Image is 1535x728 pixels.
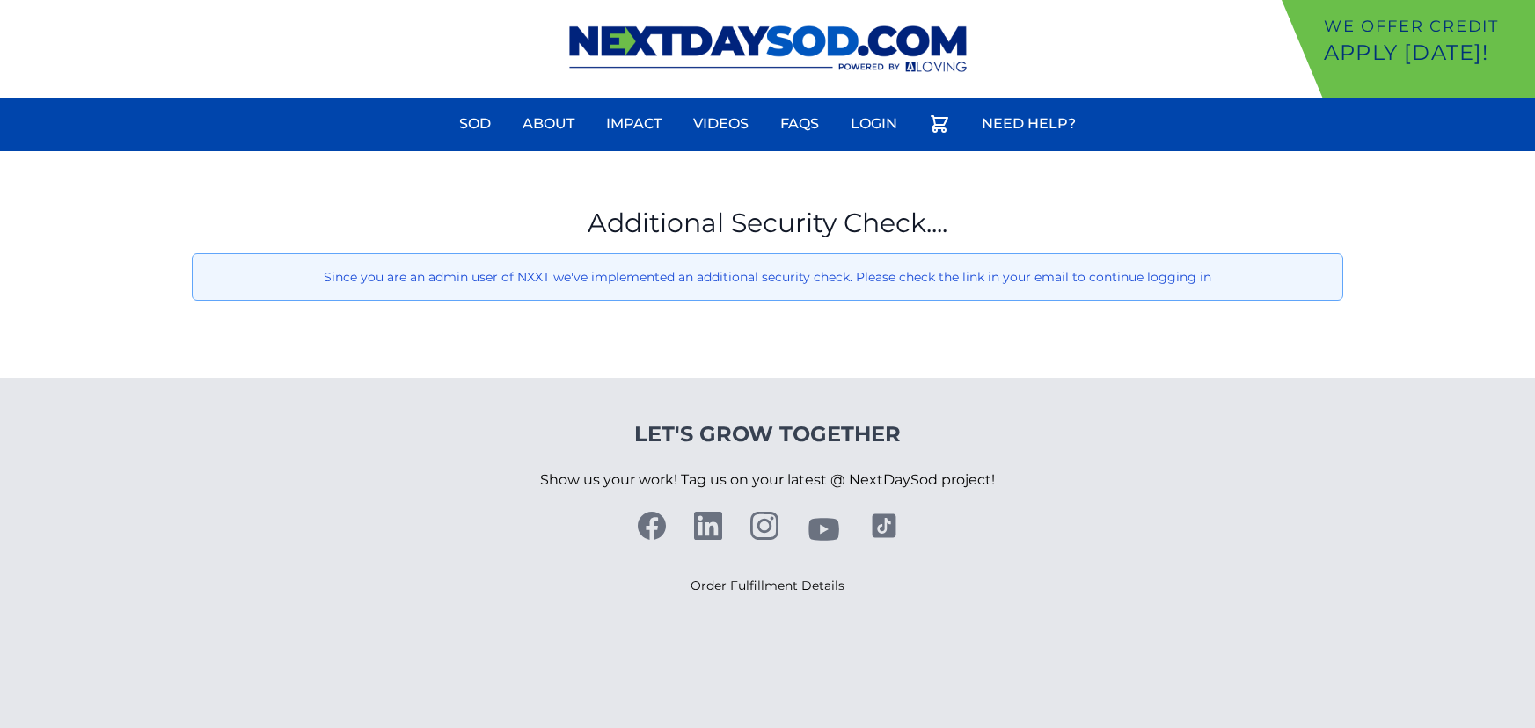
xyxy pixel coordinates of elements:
p: Apply [DATE]! [1324,39,1528,67]
a: Order Fulfillment Details [691,578,844,593]
a: FAQs [770,103,830,145]
a: Videos [683,103,759,145]
h4: Let's Grow Together [540,420,995,448]
a: Need Help? [971,103,1086,145]
a: Sod [449,103,501,145]
a: Impact [596,103,672,145]
p: We offer Credit [1324,14,1528,39]
a: Login [840,103,908,145]
p: Since you are an admin user of NXXT we've implemented an additional security check. Please check ... [207,268,1328,286]
p: Show us your work! Tag us on your latest @ NextDaySod project! [540,448,995,512]
a: About [512,103,585,145]
h1: Additional Security Check.... [192,207,1343,239]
